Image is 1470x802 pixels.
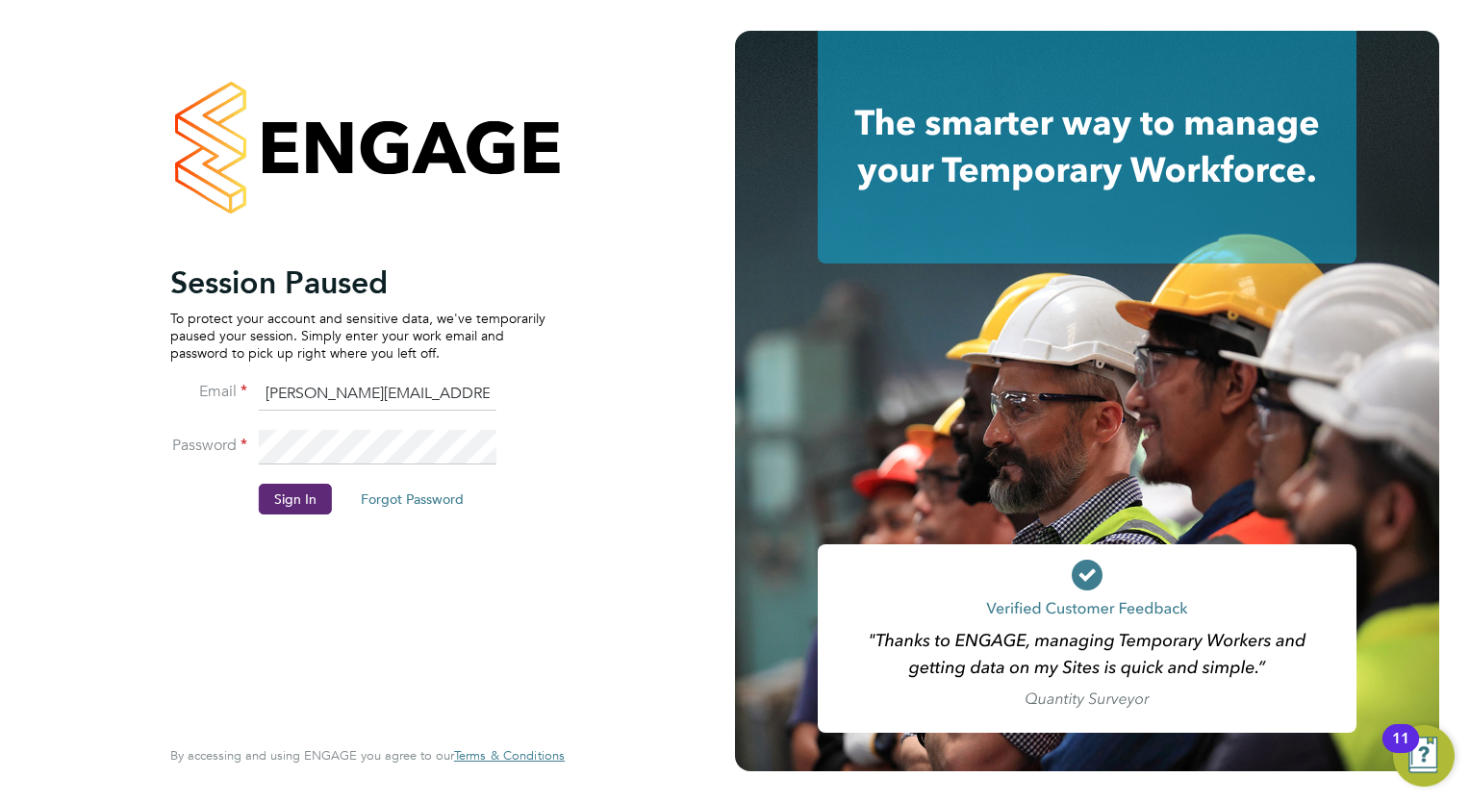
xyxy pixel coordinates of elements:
[170,310,545,363] p: To protect your account and sensitive data, we've temporarily paused your session. Simply enter y...
[259,484,332,514] button: Sign In
[454,748,565,764] a: Terms & Conditions
[259,377,496,412] input: Enter your work email...
[1392,739,1409,764] div: 11
[170,747,565,764] span: By accessing and using ENGAGE you agree to our
[170,382,247,402] label: Email
[170,263,545,302] h2: Session Paused
[345,484,479,514] button: Forgot Password
[170,436,247,456] label: Password
[1393,725,1455,787] button: Open Resource Center, 11 new notifications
